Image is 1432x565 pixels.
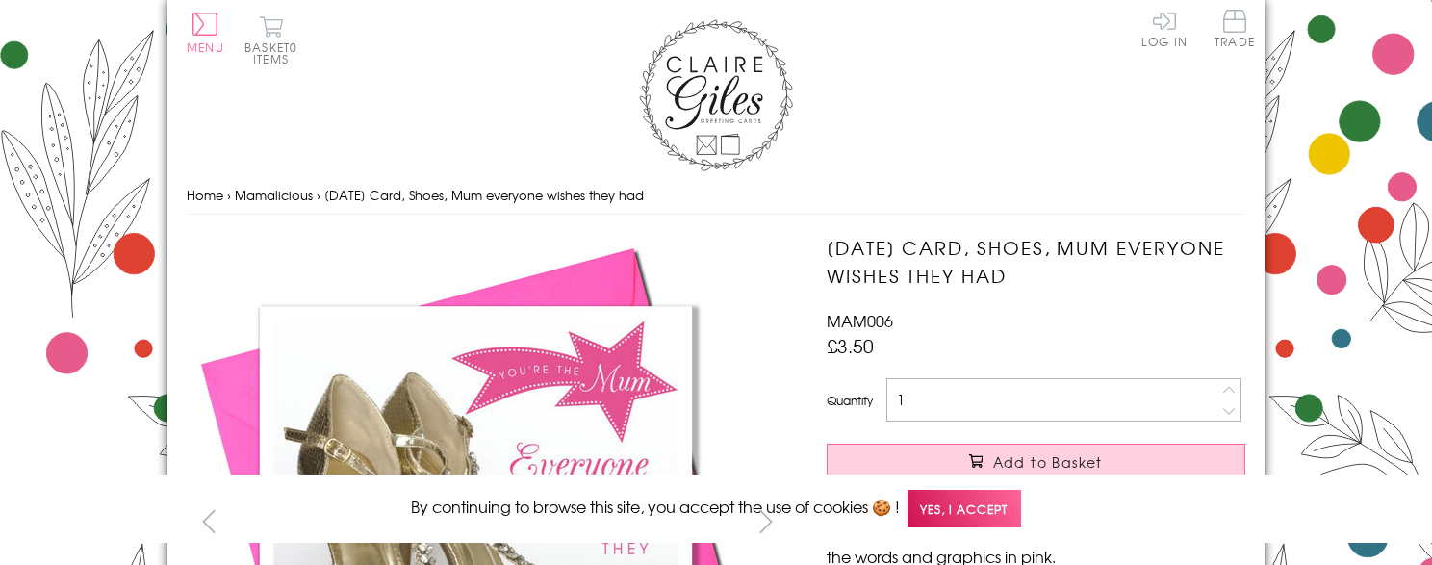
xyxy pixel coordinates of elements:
button: next [745,500,788,543]
label: Quantity [827,392,873,409]
span: › [317,186,320,204]
nav: breadcrumbs [187,176,1245,216]
h1: [DATE] Card, Shoes, Mum everyone wishes they had [827,234,1245,290]
button: prev [187,500,230,543]
button: Add to Basket [827,444,1245,479]
span: 0 items [253,39,297,67]
button: Menu [187,13,224,53]
span: Menu [187,39,224,56]
span: › [227,186,231,204]
a: Log In [1141,10,1188,47]
a: Home [187,186,223,204]
span: [DATE] Card, Shoes, Mum everyone wishes they had [324,186,644,204]
span: £3.50 [827,332,874,359]
a: Mamalicious [235,186,313,204]
span: Add to Basket [993,452,1103,472]
span: Trade [1215,10,1255,47]
a: Trade [1215,10,1255,51]
button: Basket0 items [244,15,297,64]
span: Yes, I accept [908,490,1021,527]
img: Claire Giles Greetings Cards [639,19,793,171]
span: MAM006 [827,309,893,332]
